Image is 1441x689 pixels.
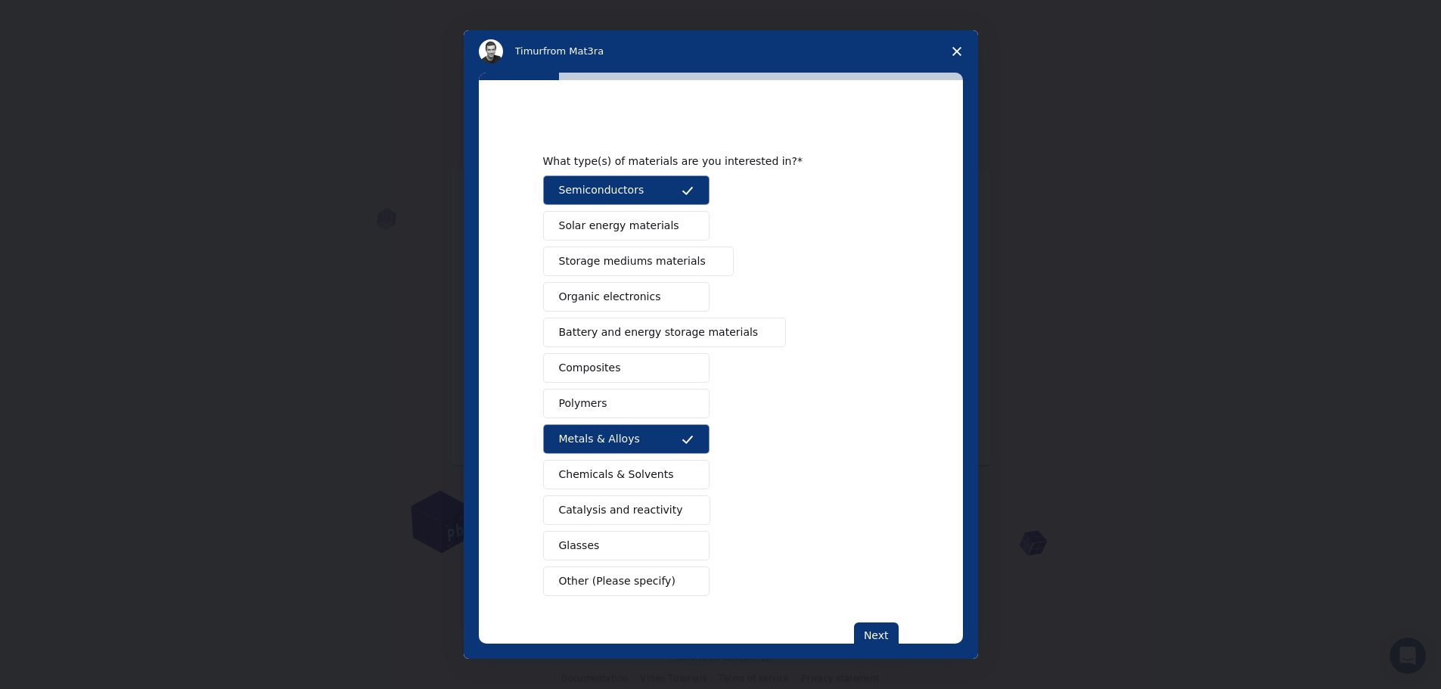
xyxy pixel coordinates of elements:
[543,45,604,57] span: from Mat3ra
[543,282,710,312] button: Organic electronics
[559,538,600,554] span: Glasses
[936,30,978,73] span: Close survey
[559,502,683,518] span: Catalysis and reactivity
[543,175,710,205] button: Semiconductors
[543,154,876,168] div: What type(s) of materials are you interested in?
[543,389,710,418] button: Polymers
[543,495,711,525] button: Catalysis and reactivity
[543,247,734,276] button: Storage mediums materials
[559,289,661,305] span: Organic electronics
[559,253,706,269] span: Storage mediums materials
[515,45,543,57] span: Timur
[30,11,85,24] span: Support
[543,353,710,383] button: Composites
[559,360,621,376] span: Composites
[543,460,710,489] button: Chemicals & Solvents
[479,39,503,64] img: Profile image for Timur
[559,324,759,340] span: Battery and energy storage materials
[559,467,674,483] span: Chemicals & Solvents
[854,622,899,648] button: Next
[543,211,710,241] button: Solar energy materials
[559,182,644,198] span: Semiconductors
[543,424,710,454] button: Metals & Alloys
[543,566,710,596] button: Other (Please specify)
[559,431,640,447] span: Metals & Alloys
[559,573,675,589] span: Other (Please specify)
[543,318,787,347] button: Battery and energy storage materials
[559,218,679,234] span: Solar energy materials
[559,396,607,411] span: Polymers
[543,531,710,560] button: Glasses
